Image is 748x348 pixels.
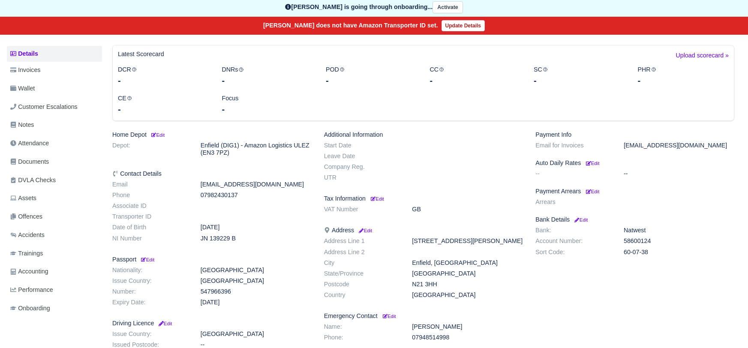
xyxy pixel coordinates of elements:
a: Accounting [7,263,102,280]
small: Edit [586,161,599,166]
a: Edit [381,312,396,319]
dt: Nationality: [106,267,194,274]
a: Edit [369,195,384,202]
dt: Account Number: [529,237,617,245]
a: Invoices [7,62,102,78]
dt: Postcode [318,281,406,288]
div: CC [424,65,528,87]
a: Upload scorecard » [676,51,729,65]
small: Edit [371,196,384,201]
dt: Date of Birth [106,224,194,231]
dt: Email for Invoices [529,142,617,149]
a: Offences [7,208,102,225]
span: DVLA Checks [10,175,56,185]
dt: -- [529,170,617,177]
h6: Payment Arrears [535,188,734,195]
a: Accidents [7,227,102,243]
h6: Auto Daily Rates [535,159,734,167]
dt: Associate ID [106,202,194,210]
span: Onboarding [10,303,50,313]
div: POD [319,65,424,87]
span: Performance [10,285,53,295]
dt: Name: [318,323,406,330]
a: Assets [7,190,102,207]
dd: -- [617,170,741,177]
h6: Latest Scorecard [118,51,164,58]
span: Invoices [10,65,40,75]
span: Notes [10,120,34,130]
a: Performance [7,282,102,298]
dt: Company Reg. [318,163,406,171]
dt: NI Number [106,235,194,242]
a: Details [7,46,102,62]
small: Edit [383,314,396,319]
dd: [STREET_ADDRESS][PERSON_NAME] [406,237,529,245]
iframe: Chat Widget [705,307,748,348]
dt: Phone [106,192,194,199]
div: - [222,75,313,87]
div: - [534,75,625,87]
dt: Bank: [529,227,617,234]
span: Offences [10,212,42,222]
dd: [GEOGRAPHIC_DATA] [406,291,529,299]
a: Onboarding [7,300,102,317]
div: DCR [111,65,216,87]
div: Focus [216,93,320,115]
dd: 07948514998 [406,334,529,341]
h6: Contact Details [112,170,311,177]
a: Edit [357,227,372,234]
dt: Number: [106,288,194,295]
a: Edit [140,256,154,263]
dt: City [318,259,406,267]
h6: Driving Licence [112,320,311,327]
dd: N21 3HH [406,281,529,288]
dt: Transporter ID [106,213,194,220]
a: Notes [7,117,102,133]
dd: 07982430137 [194,192,318,199]
dt: VAT Number [318,206,406,213]
dt: Expiry Date: [106,299,194,306]
span: Wallet [10,84,35,93]
dt: State/Province [318,270,406,277]
dt: Phone: [318,334,406,341]
dd: 58600124 [617,237,741,245]
span: Accounting [10,267,48,276]
dt: Address Line 1 [318,237,406,245]
dd: [DATE] [194,224,318,231]
dd: Enfield, [GEOGRAPHIC_DATA] [406,259,529,267]
div: PHR [631,65,736,87]
dd: [PERSON_NAME] [406,323,529,330]
h6: Address [324,227,523,234]
h6: Additional Information [324,131,523,138]
dd: 60-07-38 [617,249,741,256]
div: - [118,103,209,115]
a: Documents [7,153,102,170]
dt: Depot: [106,142,194,156]
a: Trainings [7,245,102,262]
small: Edit [157,321,172,326]
small: Edit [150,132,165,138]
dt: Sort Code: [529,249,617,256]
a: Edit [157,320,172,327]
a: DVLA Checks [7,172,102,189]
dt: Arrears [529,198,617,206]
small: Edit [573,217,588,222]
dd: Enfield (DIG1) - Amazon Logistics ULEZ (EN3 7PZ) [194,142,318,156]
span: Assets [10,193,36,203]
dt: Start Date [318,142,406,149]
a: Customer Escalations [7,99,102,115]
span: Trainings [10,249,43,258]
dd: [DATE] [194,299,318,306]
dt: Issue Country: [106,277,194,285]
a: Update Details [442,20,485,31]
a: Edit [584,188,599,195]
dd: [GEOGRAPHIC_DATA] [194,277,318,285]
h6: Emergency Contact [324,312,523,320]
a: Wallet [7,80,102,97]
dt: UTR [318,174,406,181]
dd: [GEOGRAPHIC_DATA] [194,267,318,274]
dt: Leave Date [318,153,406,160]
h6: Passport [112,256,311,263]
div: SC [527,65,631,87]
